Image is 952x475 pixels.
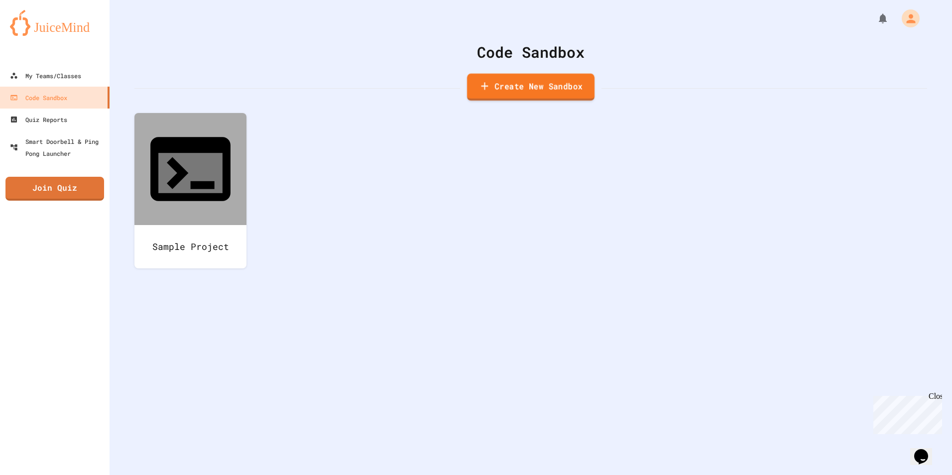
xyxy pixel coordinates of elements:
div: Code Sandbox [10,92,67,104]
a: Create New Sandbox [467,74,595,101]
div: Code Sandbox [134,41,927,63]
img: logo-orange.svg [10,10,100,36]
div: My Teams/Classes [10,70,81,82]
div: My Account [891,7,922,30]
iframe: chat widget [869,392,942,434]
a: Join Quiz [5,177,104,201]
div: Sample Project [134,225,246,268]
div: Quiz Reports [10,114,67,125]
div: Smart Doorbell & Ping Pong Launcher [10,135,106,159]
a: Sample Project [134,113,246,268]
div: My Notifications [858,10,891,27]
iframe: chat widget [910,435,942,465]
div: Chat with us now!Close [4,4,69,63]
